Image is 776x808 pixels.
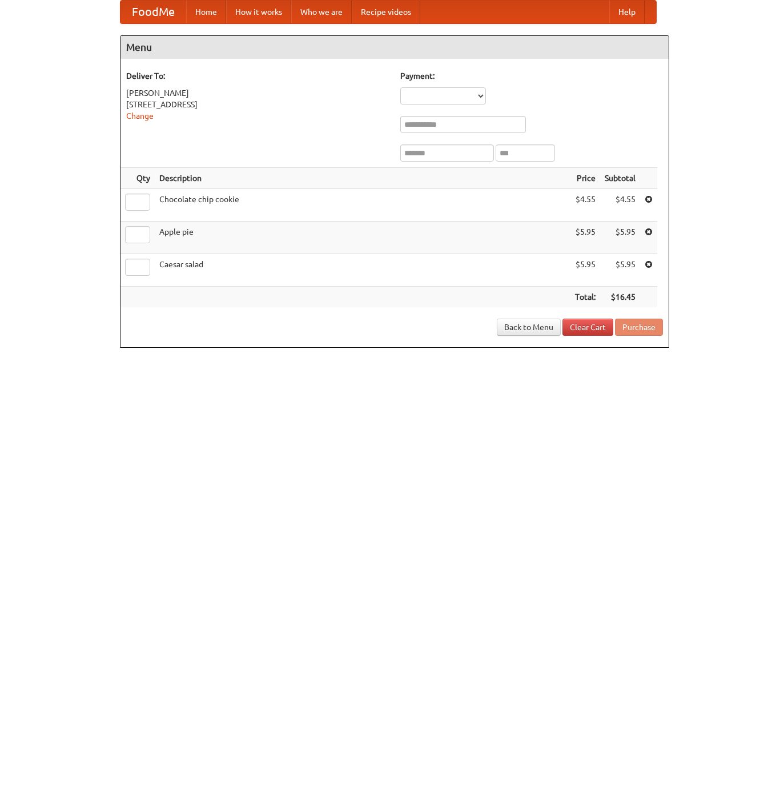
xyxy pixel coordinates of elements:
[600,168,640,189] th: Subtotal
[570,189,600,222] td: $4.55
[497,319,561,336] a: Back to Menu
[600,287,640,308] th: $16.45
[615,319,663,336] button: Purchase
[570,287,600,308] th: Total:
[126,87,389,99] div: [PERSON_NAME]
[562,319,613,336] a: Clear Cart
[155,168,570,189] th: Description
[600,222,640,254] td: $5.95
[570,254,600,287] td: $5.95
[570,222,600,254] td: $5.95
[600,189,640,222] td: $4.55
[120,168,155,189] th: Qty
[352,1,420,23] a: Recipe videos
[600,254,640,287] td: $5.95
[120,1,186,23] a: FoodMe
[400,70,663,82] h5: Payment:
[126,99,389,110] div: [STREET_ADDRESS]
[186,1,226,23] a: Home
[155,189,570,222] td: Chocolate chip cookie
[226,1,291,23] a: How it works
[291,1,352,23] a: Who we are
[126,70,389,82] h5: Deliver To:
[155,222,570,254] td: Apple pie
[609,1,645,23] a: Help
[570,168,600,189] th: Price
[126,111,154,120] a: Change
[155,254,570,287] td: Caesar salad
[120,36,669,59] h4: Menu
